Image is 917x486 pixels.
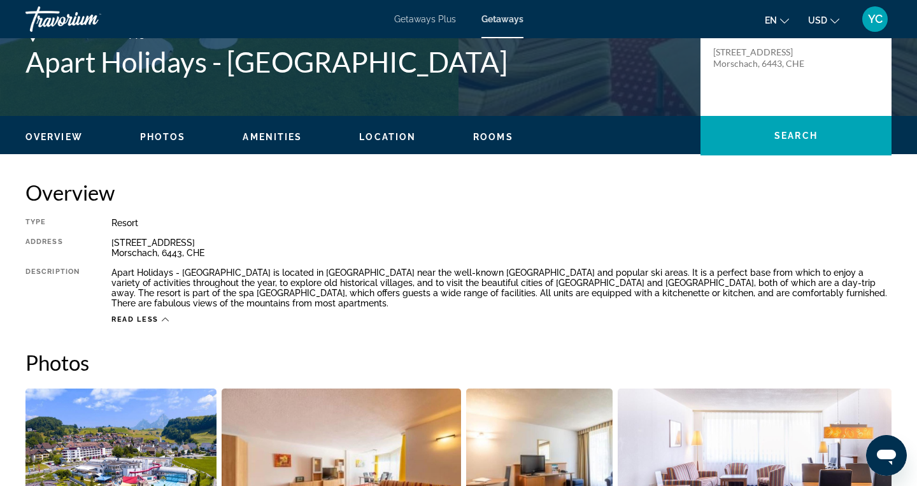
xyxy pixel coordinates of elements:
[25,132,83,142] span: Overview
[140,131,186,143] button: Photos
[25,3,153,36] a: Travorium
[700,116,892,155] button: Search
[25,268,80,308] div: Description
[243,132,302,142] span: Amenities
[140,132,186,142] span: Photos
[473,131,513,143] button: Rooms
[25,131,83,143] button: Overview
[765,11,789,29] button: Change language
[481,14,523,24] a: Getaways
[858,6,892,32] button: User Menu
[111,315,159,324] span: Read less
[111,218,892,228] div: Resort
[359,131,416,143] button: Location
[25,218,80,228] div: Type
[866,435,907,476] iframe: Button to launch messaging window
[808,15,827,25] span: USD
[25,180,892,205] h2: Overview
[765,15,777,25] span: en
[359,132,416,142] span: Location
[111,315,169,324] button: Read less
[394,14,456,24] a: Getaways Plus
[111,268,892,308] div: Apart Holidays - [GEOGRAPHIC_DATA] is located in [GEOGRAPHIC_DATA] near the well-known [GEOGRAPHI...
[713,46,815,69] p: [STREET_ADDRESS] Morschach, 6443, CHE
[473,132,513,142] span: Rooms
[774,131,818,141] span: Search
[868,13,883,25] span: YC
[25,45,688,78] h1: Apart Holidays - [GEOGRAPHIC_DATA]
[111,238,892,258] div: [STREET_ADDRESS] Morschach, 6443, CHE
[808,11,839,29] button: Change currency
[25,350,892,375] h2: Photos
[243,131,302,143] button: Amenities
[25,238,80,258] div: Address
